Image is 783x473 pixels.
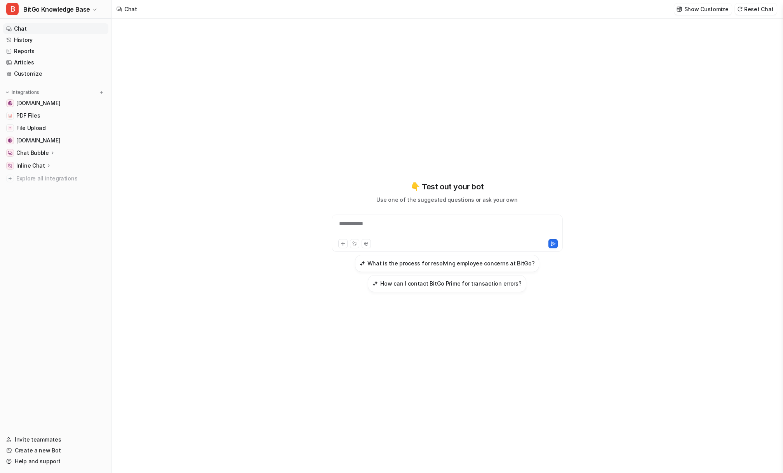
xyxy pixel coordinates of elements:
img: File Upload [8,126,12,130]
img: What is the process for resolving employee concerns at BitGo? [360,260,365,266]
img: menu_add.svg [99,90,104,95]
button: What is the process for resolving employee concerns at BitGo?What is the process for resolving em... [355,255,539,272]
p: Chat Bubble [16,149,49,157]
a: Invite teammates [3,434,108,445]
p: Inline Chat [16,162,45,170]
a: www.bitgo.com[DOMAIN_NAME] [3,98,108,109]
a: Chat [3,23,108,34]
span: [DOMAIN_NAME] [16,137,60,144]
button: Reset Chat [735,3,777,15]
span: File Upload [16,124,46,132]
button: Show Customize [674,3,732,15]
img: Chat Bubble [8,151,12,155]
span: B [6,3,19,15]
p: Integrations [12,89,39,95]
img: explore all integrations [6,175,14,182]
img: www.bitgo.com [8,101,12,106]
h3: What is the process for resolving employee concerns at BitGo? [367,259,535,267]
div: Chat [124,5,137,13]
span: [DOMAIN_NAME] [16,99,60,107]
a: Explore all integrations [3,173,108,184]
a: Reports [3,46,108,57]
a: File UploadFile Upload [3,123,108,133]
img: developers.bitgo.com [8,138,12,143]
p: 👇 Test out your bot [411,181,484,192]
a: developers.bitgo.com[DOMAIN_NAME] [3,135,108,146]
img: customize [677,6,682,12]
img: expand menu [5,90,10,95]
span: BitGo Knowledge Base [23,4,90,15]
img: Inline Chat [8,163,12,168]
a: Create a new Bot [3,445,108,456]
h3: How can I contact BitGo Prime for transaction errors? [380,279,521,288]
img: How can I contact BitGo Prime for transaction errors? [372,281,378,286]
img: PDF Files [8,113,12,118]
p: Show Customize [684,5,729,13]
a: History [3,35,108,45]
span: PDF Files [16,112,40,120]
button: How can I contact BitGo Prime for transaction errors?How can I contact BitGo Prime for transactio... [368,275,526,292]
a: Help and support [3,456,108,467]
img: reset [737,6,743,12]
a: Customize [3,68,108,79]
button: Integrations [3,88,42,96]
a: PDF FilesPDF Files [3,110,108,121]
span: Explore all integrations [16,172,105,185]
a: Articles [3,57,108,68]
p: Use one of the suggested questions or ask your own [376,196,517,204]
